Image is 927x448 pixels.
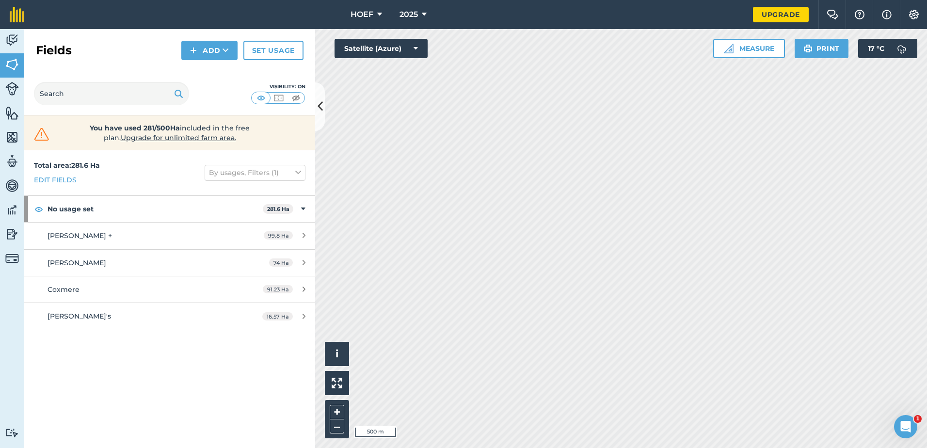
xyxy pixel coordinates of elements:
span: i [336,348,338,360]
span: [PERSON_NAME] [48,258,106,267]
img: svg+xml;base64,PHN2ZyB4bWxucz0iaHR0cDovL3d3dy53My5vcmcvMjAwMC9zdmciIHdpZHRoPSIxOCIgaGVpZ2h0PSIyNC... [34,203,43,215]
iframe: Intercom live chat [894,415,917,438]
button: + [330,405,344,419]
button: – [330,419,344,433]
img: svg+xml;base64,PD94bWwgdmVyc2lvbj0iMS4wIiBlbmNvZGluZz0idXRmLTgiPz4KPCEtLSBHZW5lcmF0b3I6IEFkb2JlIE... [5,203,19,217]
span: 2025 [400,9,418,20]
span: included in the free plan . [66,123,273,143]
strong: No usage set [48,196,263,222]
a: Edit fields [34,175,77,185]
button: Measure [713,39,785,58]
img: A question mark icon [854,10,865,19]
button: Print [795,39,849,58]
strong: Total area : 281.6 Ha [34,161,100,170]
button: i [325,342,349,366]
span: Coxmere [48,285,80,294]
a: [PERSON_NAME] +99.8 Ha [24,223,315,249]
img: svg+xml;base64,PD94bWwgdmVyc2lvbj0iMS4wIiBlbmNvZGluZz0idXRmLTgiPz4KPCEtLSBHZW5lcmF0b3I6IEFkb2JlIE... [5,227,19,241]
img: svg+xml;base64,PHN2ZyB4bWxucz0iaHR0cDovL3d3dy53My5vcmcvMjAwMC9zdmciIHdpZHRoPSI1NiIgaGVpZ2h0PSI2MC... [5,106,19,120]
strong: 281.6 Ha [267,206,289,212]
img: svg+xml;base64,PD94bWwgdmVyc2lvbj0iMS4wIiBlbmNvZGluZz0idXRmLTgiPz4KPCEtLSBHZW5lcmF0b3I6IEFkb2JlIE... [5,33,19,48]
span: 99.8 Ha [264,231,293,240]
span: 16.57 Ha [262,312,293,320]
img: svg+xml;base64,PD94bWwgdmVyc2lvbj0iMS4wIiBlbmNvZGluZz0idXRmLTgiPz4KPCEtLSBHZW5lcmF0b3I6IEFkb2JlIE... [5,428,19,437]
img: svg+xml;base64,PHN2ZyB4bWxucz0iaHR0cDovL3d3dy53My5vcmcvMjAwMC9zdmciIHdpZHRoPSIzMiIgaGVpZ2h0PSIzMC... [32,127,51,142]
img: svg+xml;base64,PHN2ZyB4bWxucz0iaHR0cDovL3d3dy53My5vcmcvMjAwMC9zdmciIHdpZHRoPSIxNCIgaGVpZ2h0PSIyNC... [190,45,197,56]
img: svg+xml;base64,PHN2ZyB4bWxucz0iaHR0cDovL3d3dy53My5vcmcvMjAwMC9zdmciIHdpZHRoPSIxOSIgaGVpZ2h0PSIyNC... [174,88,183,99]
img: svg+xml;base64,PD94bWwgdmVyc2lvbj0iMS4wIiBlbmNvZGluZz0idXRmLTgiPz4KPCEtLSBHZW5lcmF0b3I6IEFkb2JlIE... [5,154,19,169]
img: svg+xml;base64,PHN2ZyB4bWxucz0iaHR0cDovL3d3dy53My5vcmcvMjAwMC9zdmciIHdpZHRoPSIxNyIgaGVpZ2h0PSIxNy... [882,9,892,20]
img: Two speech bubbles overlapping with the left bubble in the forefront [827,10,838,19]
span: [PERSON_NAME] + [48,231,112,240]
span: Upgrade for unlimited farm area. [121,133,236,142]
img: svg+xml;base64,PD94bWwgdmVyc2lvbj0iMS4wIiBlbmNvZGluZz0idXRmLTgiPz4KPCEtLSBHZW5lcmF0b3I6IEFkb2JlIE... [5,178,19,193]
img: svg+xml;base64,PHN2ZyB4bWxucz0iaHR0cDovL3d3dy53My5vcmcvMjAwMC9zdmciIHdpZHRoPSI1NiIgaGVpZ2h0PSI2MC... [5,130,19,144]
img: fieldmargin Logo [10,7,24,22]
button: By usages, Filters (1) [205,165,305,180]
a: Set usage [243,41,304,60]
img: svg+xml;base64,PHN2ZyB4bWxucz0iaHR0cDovL3d3dy53My5vcmcvMjAwMC9zdmciIHdpZHRoPSI1MCIgaGVpZ2h0PSI0MC... [255,93,267,103]
input: Search [34,82,189,105]
span: 17 ° C [868,39,884,58]
a: You have used 281/500Haincluded in the free plan.Upgrade for unlimited farm area. [32,123,307,143]
a: [PERSON_NAME]'s16.57 Ha [24,303,315,329]
img: Four arrows, one pointing top left, one top right, one bottom right and the last bottom left [332,378,342,388]
img: svg+xml;base64,PD94bWwgdmVyc2lvbj0iMS4wIiBlbmNvZGluZz0idXRmLTgiPz4KPCEtLSBHZW5lcmF0b3I6IEFkb2JlIE... [5,82,19,96]
h2: Fields [36,43,72,58]
span: HOEF [351,9,373,20]
button: Satellite (Azure) [335,39,428,58]
img: svg+xml;base64,PD94bWwgdmVyc2lvbj0iMS4wIiBlbmNvZGluZz0idXRmLTgiPz4KPCEtLSBHZW5lcmF0b3I6IEFkb2JlIE... [5,252,19,265]
strong: You have used 281/500Ha [90,124,180,132]
button: Add [181,41,238,60]
img: svg+xml;base64,PHN2ZyB4bWxucz0iaHR0cDovL3d3dy53My5vcmcvMjAwMC9zdmciIHdpZHRoPSI1MCIgaGVpZ2h0PSI0MC... [290,93,302,103]
span: [PERSON_NAME]'s [48,312,111,320]
img: svg+xml;base64,PHN2ZyB4bWxucz0iaHR0cDovL3d3dy53My5vcmcvMjAwMC9zdmciIHdpZHRoPSIxOSIgaGVpZ2h0PSIyNC... [803,43,813,54]
div: No usage set281.6 Ha [24,196,315,222]
a: Coxmere91.23 Ha [24,276,315,303]
div: Visibility: On [251,83,305,91]
img: Ruler icon [724,44,734,53]
a: Upgrade [753,7,809,22]
a: [PERSON_NAME]74 Ha [24,250,315,276]
img: svg+xml;base64,PHN2ZyB4bWxucz0iaHR0cDovL3d3dy53My5vcmcvMjAwMC9zdmciIHdpZHRoPSI1MCIgaGVpZ2h0PSI0MC... [272,93,285,103]
button: 17 °C [858,39,917,58]
span: 91.23 Ha [263,285,293,293]
span: 1 [914,415,922,423]
img: svg+xml;base64,PHN2ZyB4bWxucz0iaHR0cDovL3d3dy53My5vcmcvMjAwMC9zdmciIHdpZHRoPSI1NiIgaGVpZ2h0PSI2MC... [5,57,19,72]
span: 74 Ha [269,258,293,267]
img: svg+xml;base64,PD94bWwgdmVyc2lvbj0iMS4wIiBlbmNvZGluZz0idXRmLTgiPz4KPCEtLSBHZW5lcmF0b3I6IEFkb2JlIE... [892,39,911,58]
img: A cog icon [908,10,920,19]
